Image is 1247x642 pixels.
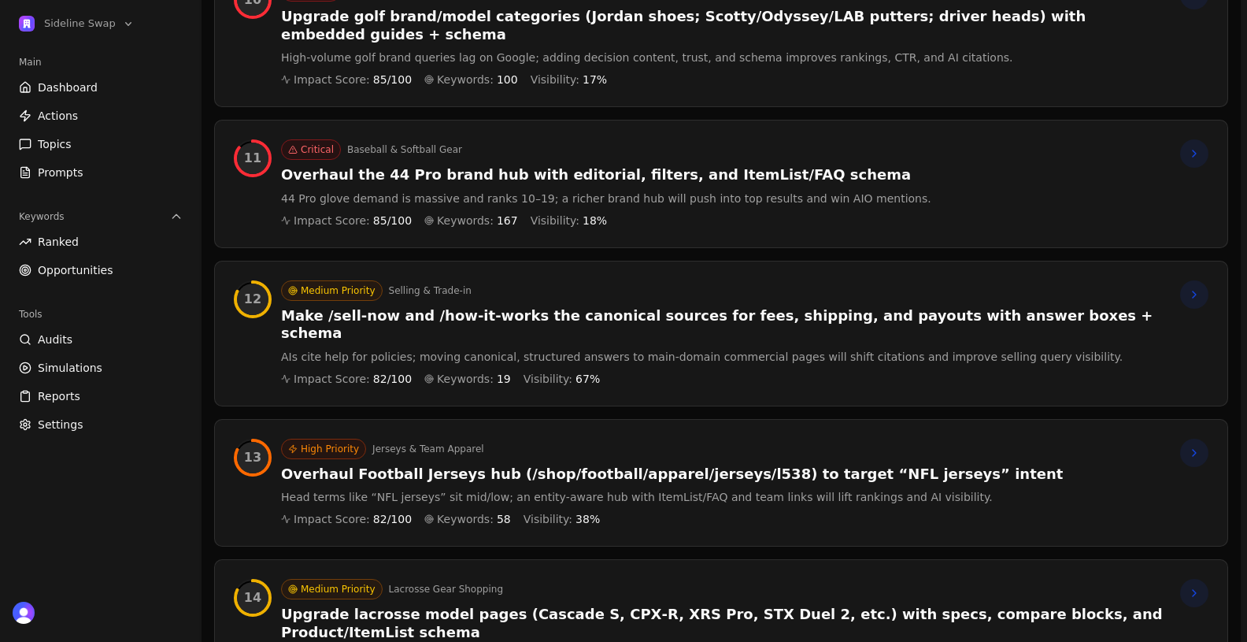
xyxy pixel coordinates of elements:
div: Critical [281,139,341,160]
span: 17 % [583,72,607,87]
button: Open user button [13,602,35,624]
div: Rank 11, Impact 85% [237,143,268,174]
div: Medium Priority [281,579,383,599]
div: High Priority [281,439,366,459]
span: 58 [497,511,511,527]
button: Selling & Trade-in [389,284,472,297]
p: 44 Pro glove demand is massive and ranks 10–19; a richer brand hub will push into top results and... [281,191,931,206]
span: Keywords: [437,213,494,228]
span: 167 [497,213,518,228]
span: Reports [38,388,80,404]
span: Prompts [38,165,83,180]
span: 82 /100 [373,371,412,387]
span: 19 [497,371,511,387]
span: Keywords: [437,371,494,387]
span: 100 [497,72,518,87]
span: Visibility: [524,511,572,527]
h3: Overhaul Football Jerseys hub (/shop/football/apparel/jerseys/l538) to target “NFL jerseys” intent [281,466,1063,484]
button: Jerseys & Team Apparel [372,443,484,455]
div: Tools [13,302,189,327]
h3: Overhaul the 44 Pro brand hub with editorial, filters, and ItemList/FAQ schema [281,166,931,184]
span: 85 /100 [373,72,412,87]
span: Actions [38,108,78,124]
h3: Upgrade lacrosse model pages (Cascade S, CPX‑R, XRS Pro, STX Duel 2, etc.) with specs, compare bl... [281,606,1167,641]
img: 's logo [13,602,35,624]
span: Topics [38,136,72,152]
a: Topics [13,132,189,157]
button: Lacrosse Gear Shopping [389,583,504,596]
a: Audits [13,327,189,352]
p: Head terms like “NFL jerseys” sit mid/low; an entity‑aware hub with ItemList/FAQ and team links w... [281,489,1063,505]
img: Sideline Swap [19,16,35,32]
a: Reports [13,384,189,409]
span: Visibility: [531,72,579,87]
h3: Upgrade golf brand/model categories (Jordan shoes; Scotty/Odyssey/LAB putters; driver heads) with... [281,8,1167,43]
span: Impact Score: [294,511,370,527]
a: Simulations [13,355,189,380]
p: AIs cite help for policies; moving canonical, structured answers to main-domain commercial pages ... [281,349,1167,365]
a: Rank 12, Impact 82%Medium PrioritySelling & Trade-inMake /sell-now and /how-it-works the canonica... [214,261,1228,406]
span: Impact Score: [294,72,370,87]
span: 82 /100 [373,511,412,527]
span: Dashboard [38,80,98,95]
span: Visibility: [524,371,572,387]
span: Ranked [38,234,79,250]
span: Settings [38,417,83,432]
span: 67 % [575,371,600,387]
h3: Make /sell-now and /how-it-works the canonical sources for fees, shipping, and payouts with answe... [281,307,1167,343]
span: Impact Score: [294,371,370,387]
div: Rank 12, Impact 82% [237,284,268,315]
span: Impact Score: [294,213,370,228]
span: Visibility: [531,213,579,228]
button: Open organization switcher [13,13,141,35]
a: Ranked [13,229,189,254]
span: Audits [38,332,72,347]
span: 18 % [583,213,607,228]
span: Sideline Swap [44,17,116,31]
a: Rank 11, Impact 85%CriticalBaseball & Softball GearOverhaul the 44 Pro brand hub with editorial, ... [214,120,1228,248]
button: Keywords [13,204,189,229]
div: Rank 14, Impact 82% [237,582,268,614]
a: Rank 13, Impact 82%High PriorityJerseys & Team ApparelOverhaul Football Jerseys hub (/shop/footba... [214,419,1228,547]
span: 85 /100 [373,213,412,228]
span: 38 % [575,511,600,527]
p: High‑volume golf brand queries lag on Google; adding decision content, trust, and schema improves... [281,50,1167,65]
span: Keywords: [437,72,494,87]
a: Settings [13,412,189,437]
a: Opportunities [13,258,189,283]
a: Actions [13,103,189,128]
span: Opportunities [38,262,113,278]
div: Rank 13, Impact 82% [237,442,268,473]
div: Medium Priority [281,280,383,301]
span: Simulations [38,360,102,376]
span: Keywords: [437,511,494,527]
button: Baseball & Softball Gear [347,143,462,156]
a: Dashboard [13,75,189,100]
div: Main [13,50,189,75]
a: Prompts [13,160,189,185]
